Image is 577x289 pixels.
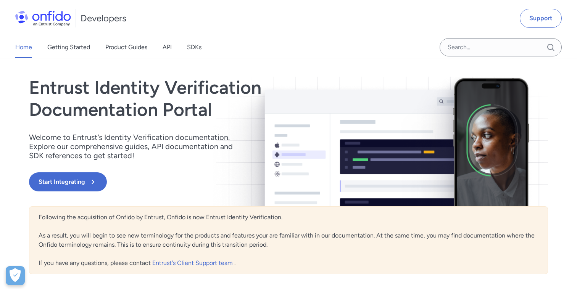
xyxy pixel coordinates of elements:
a: API [163,37,172,58]
a: Entrust's Client Support team [152,259,234,267]
div: Following the acquisition of Onfido by Entrust, Onfido is now Entrust Identity Verification. As a... [29,206,548,274]
button: Open Preferences [6,266,25,285]
a: Support [520,9,562,28]
input: Onfido search input field [440,38,562,56]
a: Getting Started [47,37,90,58]
p: Welcome to Entrust’s Identity Verification documentation. Explore our comprehensive guides, API d... [29,133,243,160]
a: Product Guides [105,37,147,58]
a: Home [15,37,32,58]
h1: Entrust Identity Verification Documentation Portal [29,77,392,120]
div: Cookie Preferences [6,266,25,285]
a: SDKs [187,37,201,58]
img: Onfido Logo [15,11,71,26]
a: Start Integrating [29,172,392,191]
h1: Developers [81,12,126,24]
button: Start Integrating [29,172,107,191]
